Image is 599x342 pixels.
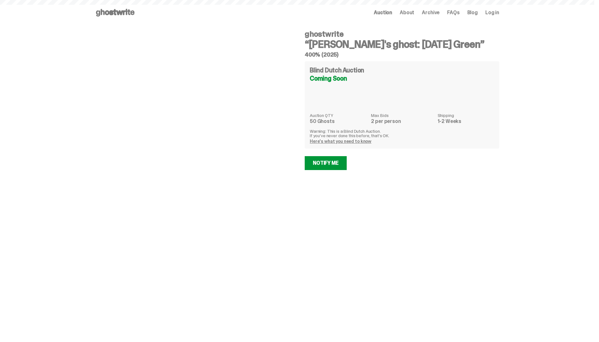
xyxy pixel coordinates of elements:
[371,119,434,124] dd: 2 per person
[310,119,367,124] dd: 50 Ghosts
[305,156,347,170] a: Notify Me
[400,10,414,15] a: About
[310,129,494,138] p: Warning: This is a Blind Dutch Auction. If you’ve never done this before, that’s OK.
[485,10,499,15] a: Log in
[447,10,459,15] a: FAQs
[438,113,494,118] dt: Shipping
[438,119,494,124] dd: 1-2 Weeks
[422,10,440,15] a: Archive
[305,52,499,58] h5: 400% (2025)
[310,75,494,82] div: Coming Soon
[305,39,499,49] h3: “[PERSON_NAME]'s ghost: [DATE] Green”
[371,113,434,118] dt: Max Bids
[310,113,367,118] dt: Auction QTY
[374,10,392,15] a: Auction
[310,138,371,144] a: Here's what you need to know
[467,10,478,15] a: Blog
[310,67,364,73] h4: Blind Dutch Auction
[305,30,499,38] h4: ghostwrite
